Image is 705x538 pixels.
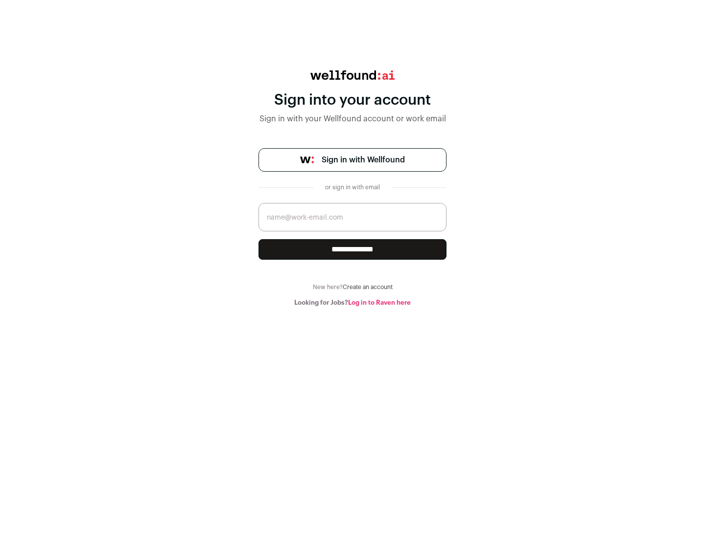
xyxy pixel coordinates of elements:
[300,157,314,163] img: wellfound-symbol-flush-black-fb3c872781a75f747ccb3a119075da62bfe97bd399995f84a933054e44a575c4.png
[310,70,395,80] img: wellfound:ai
[343,284,393,290] a: Create an account
[258,203,446,231] input: name@work-email.com
[258,299,446,307] div: Looking for Jobs?
[258,113,446,125] div: Sign in with your Wellfound account or work email
[321,183,384,191] div: or sign in with email
[322,154,405,166] span: Sign in with Wellfound
[258,91,446,109] div: Sign into your account
[258,148,446,172] a: Sign in with Wellfound
[258,283,446,291] div: New here?
[348,299,411,306] a: Log in to Raven here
